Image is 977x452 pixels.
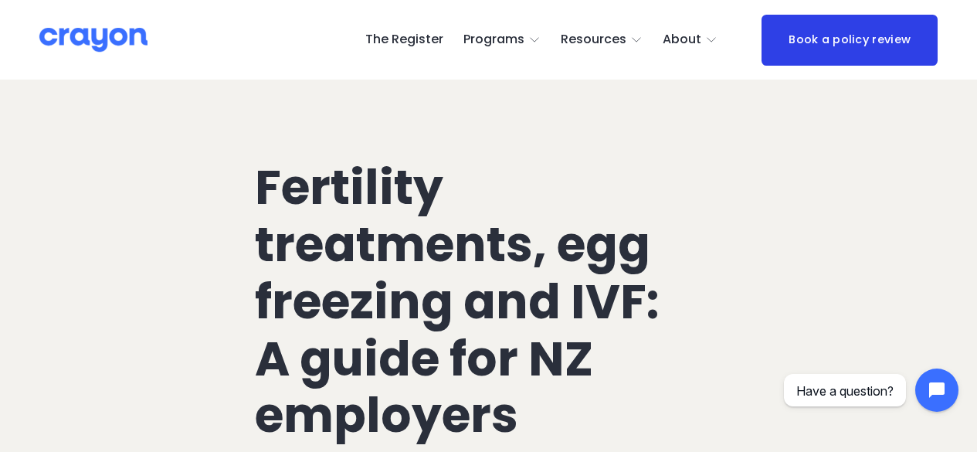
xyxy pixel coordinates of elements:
[663,28,718,53] a: folder dropdown
[463,28,541,53] a: folder dropdown
[561,29,626,51] span: Resources
[762,15,938,66] a: Book a policy review
[463,29,524,51] span: Programs
[365,28,443,53] a: The Register
[255,159,722,444] h1: Fertility treatments, egg freezing and IVF: A guide for NZ employers
[663,29,701,51] span: About
[39,26,148,53] img: Crayon
[561,28,643,53] a: folder dropdown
